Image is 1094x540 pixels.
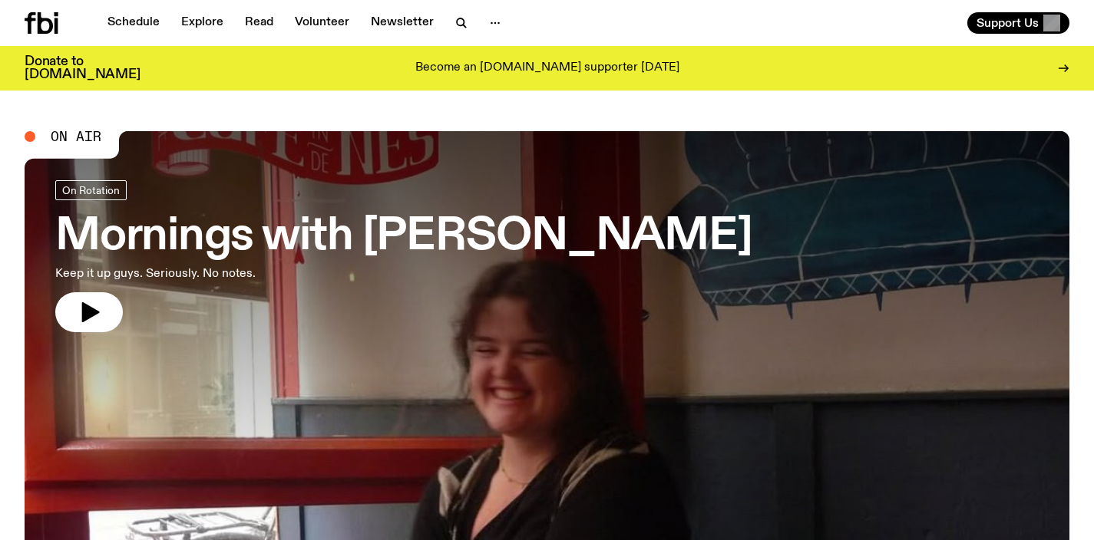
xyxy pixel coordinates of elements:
[98,12,169,34] a: Schedule
[51,130,101,143] span: On Air
[286,12,359,34] a: Volunteer
[415,61,679,75] p: Become an [DOMAIN_NAME] supporter [DATE]
[236,12,283,34] a: Read
[55,216,752,258] h3: Mornings with [PERSON_NAME]
[967,12,1069,34] button: Support Us
[62,184,120,196] span: On Rotation
[55,180,752,332] a: Mornings with [PERSON_NAME]Keep it up guys. Seriously. No notes.
[25,55,140,81] h3: Donate to [DOMAIN_NAME]
[977,16,1039,30] span: Support Us
[362,12,443,34] a: Newsletter
[55,180,127,200] a: On Rotation
[55,265,448,283] p: Keep it up guys. Seriously. No notes.
[172,12,233,34] a: Explore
